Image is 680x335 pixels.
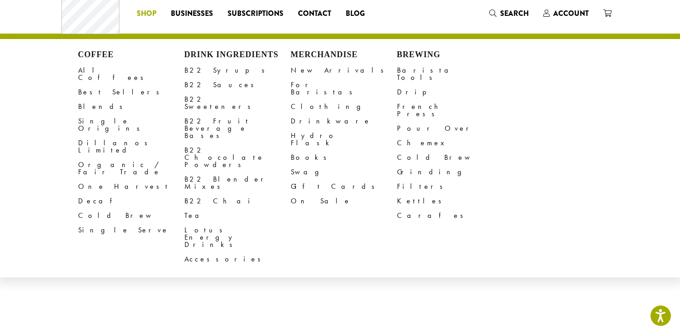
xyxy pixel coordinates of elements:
a: Cold Brew [397,150,503,165]
a: Blends [78,99,184,114]
a: Drip [397,85,503,99]
a: Barista Tools [397,63,503,85]
a: Swag [291,165,397,179]
a: Decaf [78,194,184,208]
a: Grinding [397,165,503,179]
a: B22 Fruit Beverage Bases [184,114,291,143]
a: All Coffees [78,63,184,85]
a: For Baristas [291,78,397,99]
span: Subscriptions [228,8,283,20]
a: On Sale [291,194,397,208]
a: Best Sellers [78,85,184,99]
h4: Merchandise [291,50,397,60]
a: B22 Syrups [184,63,291,78]
a: Clothing [291,99,397,114]
span: Account [553,8,589,19]
a: Lotus Energy Drinks [184,223,291,252]
a: Organic / Fair Trade [78,158,184,179]
a: Carafes [397,208,503,223]
a: Pour Over [397,121,503,136]
a: Books [291,150,397,165]
a: Hydro Flask [291,128,397,150]
a: B22 Sweeteners [184,92,291,114]
a: Accessories [184,252,291,266]
a: Cold Brew [78,208,184,223]
a: Filters [397,179,503,194]
span: Search [500,8,529,19]
a: Chemex [397,136,503,150]
h4: Drink Ingredients [184,50,291,60]
a: One Harvest [78,179,184,194]
a: B22 Sauces [184,78,291,92]
a: Dillanos Limited [78,136,184,158]
h4: Coffee [78,50,184,60]
a: Drinkware [291,114,397,128]
a: French Press [397,99,503,121]
span: Shop [137,8,156,20]
a: Gift Cards [291,179,397,194]
a: Single Origins [78,114,184,136]
a: Search [482,6,536,21]
a: Tea [184,208,291,223]
a: Kettles [397,194,503,208]
a: B22 Blender Mixes [184,172,291,194]
span: Contact [298,8,331,20]
a: B22 Chocolate Powders [184,143,291,172]
h4: Brewing [397,50,503,60]
a: Shop [129,6,164,21]
span: Businesses [171,8,213,20]
a: New Arrivals [291,63,397,78]
span: Blog [346,8,365,20]
a: Single Serve [78,223,184,237]
a: B22 Chai [184,194,291,208]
